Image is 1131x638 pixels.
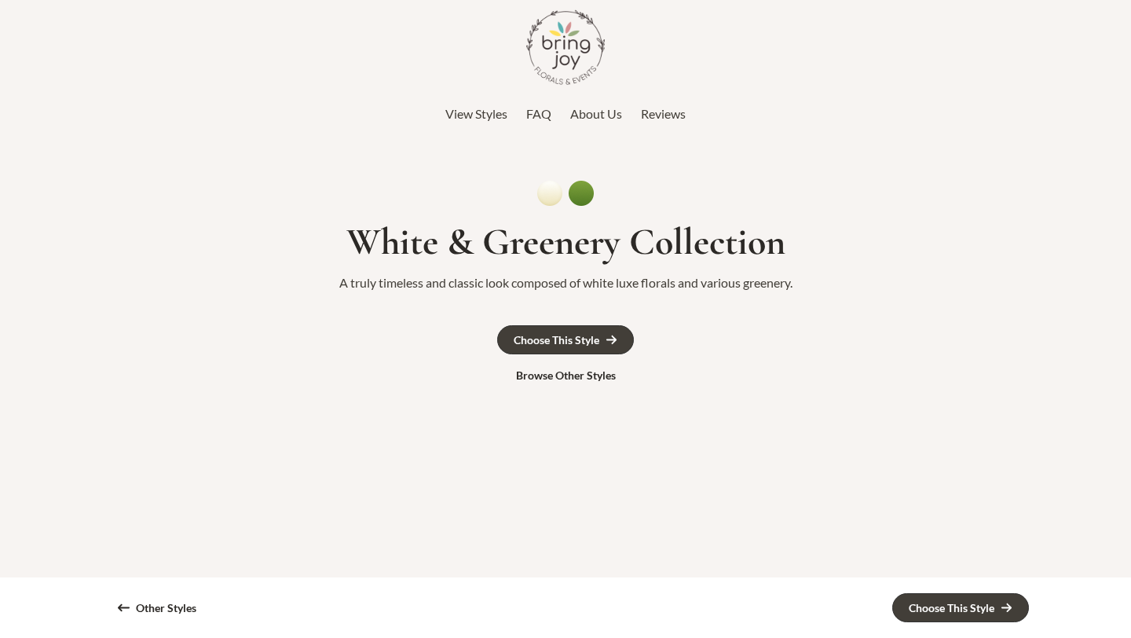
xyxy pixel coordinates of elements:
[641,102,686,126] a: Reviews
[497,325,634,354] a: Choose This Style
[500,362,631,389] a: Browse Other Styles
[445,106,507,121] span: View Styles
[570,102,622,126] a: About Us
[526,102,551,126] a: FAQ
[445,102,507,126] a: View Styles
[514,335,599,346] div: Choose This Style
[136,603,196,614] div: Other Styles
[516,370,616,381] div: Browse Other Styles
[909,603,994,614] div: Choose This Style
[526,106,551,121] span: FAQ
[570,106,622,121] span: About Us
[641,106,686,121] span: Reviews
[102,594,212,621] a: Other Styles
[892,593,1029,622] a: Choose This Style
[94,102,1037,126] nav: Top Header Menu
